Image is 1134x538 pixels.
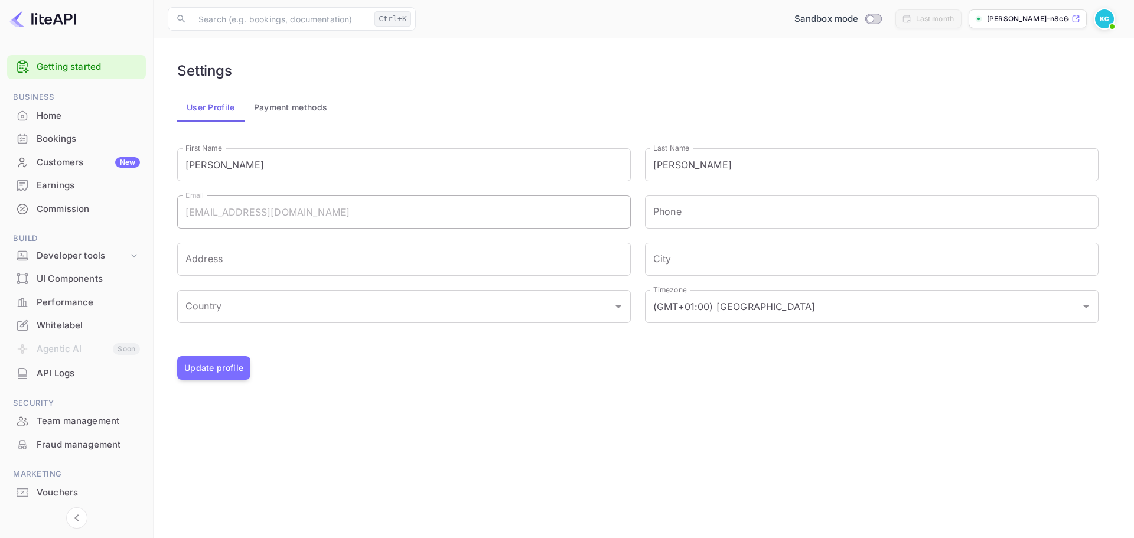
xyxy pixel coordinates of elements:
a: Whitelabel [7,314,146,336]
div: Vouchers [37,486,140,500]
button: Open [1078,298,1094,315]
button: Payment methods [245,93,337,122]
input: phone [645,195,1099,229]
div: CustomersNew [7,151,146,174]
span: Sandbox mode [794,12,859,26]
div: Performance [37,296,140,309]
img: LiteAPI logo [9,9,76,28]
span: Security [7,397,146,410]
input: Address [177,243,631,276]
div: Home [37,109,140,123]
div: Commission [7,198,146,221]
label: Email [185,190,204,200]
div: Team management [7,410,146,433]
a: CustomersNew [7,151,146,173]
a: Team management [7,410,146,432]
div: Earnings [7,174,146,197]
div: API Logs [37,367,140,380]
label: First Name [185,143,222,153]
div: Developer tools [37,249,128,263]
div: account-settings tabs [177,93,1110,122]
div: UI Components [7,268,146,291]
a: Commission [7,198,146,220]
a: Getting started [37,60,140,74]
button: Open [610,298,627,315]
div: Earnings [37,179,140,193]
button: Collapse navigation [66,507,87,529]
div: Customers [37,156,140,169]
button: Update profile [177,356,250,380]
input: City [645,243,1099,276]
h6: Settings [177,62,232,79]
label: Last Name [653,143,689,153]
input: Search (e.g. bookings, documentation) [191,7,370,31]
label: Timezone [653,285,686,295]
input: Last Name [645,148,1099,181]
input: First Name [177,148,631,181]
div: Team management [37,415,140,428]
input: Country [183,295,608,318]
div: Developer tools [7,246,146,266]
a: Fraud management [7,433,146,455]
div: UI Components [37,272,140,286]
div: Ctrl+K [374,11,411,27]
div: Bookings [37,132,140,146]
span: Marketing [7,468,146,481]
a: Performance [7,291,146,313]
div: Switch to Production mode [790,12,886,26]
input: Email [177,195,631,229]
div: Home [7,105,146,128]
a: API Logs [7,362,146,384]
img: Ken Couvillion [1095,9,1114,28]
div: Vouchers [7,481,146,504]
div: Whitelabel [7,314,146,337]
div: Last month [916,14,954,24]
div: Getting started [7,55,146,79]
div: Bookings [7,128,146,151]
div: Whitelabel [37,319,140,332]
div: Fraud management [37,438,140,452]
a: Bookings [7,128,146,149]
p: [PERSON_NAME]-n8c6g.n... [987,14,1069,24]
div: Fraud management [7,433,146,457]
div: Commission [37,203,140,216]
a: UI Components [7,268,146,289]
a: Vouchers [7,481,146,503]
span: Build [7,232,146,245]
button: User Profile [177,93,245,122]
span: Business [7,91,146,104]
a: Earnings [7,174,146,196]
div: API Logs [7,362,146,385]
div: Performance [7,291,146,314]
a: Home [7,105,146,126]
div: New [115,157,140,168]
